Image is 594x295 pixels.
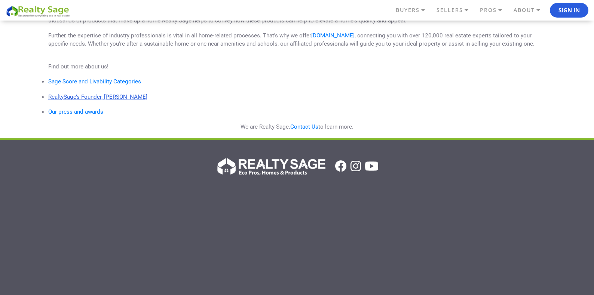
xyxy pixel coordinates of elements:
[311,32,355,39] a: [DOMAIN_NAME]
[48,108,103,115] a: Our press and awards
[48,32,546,56] p: Further, the expertise of industry professionals is vital in all home-related processes. That's w...
[6,4,73,18] img: REALTY SAGE
[478,4,512,16] a: PROS
[550,3,588,18] button: Sign In
[435,4,478,16] a: SELLERS
[48,123,546,131] p: We are Realty Sage. to learn more.
[48,78,141,85] a: Sage Score and Livability Categories
[394,4,435,16] a: BUYERS
[48,93,147,100] a: RealtySage’s Founder, [PERSON_NAME]
[216,156,325,176] img: Realty Sage Logo
[290,123,318,130] a: Contact Us
[48,63,546,71] p: Find out more about us!
[512,4,550,16] a: ABOUT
